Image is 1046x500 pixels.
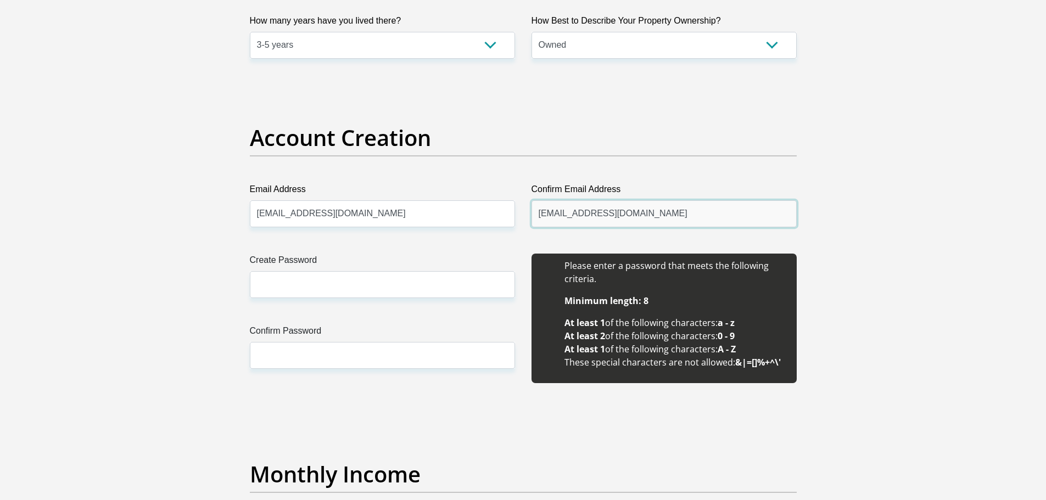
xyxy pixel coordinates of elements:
[532,200,797,227] input: Confirm Email Address
[250,324,515,342] label: Confirm Password
[532,183,797,200] label: Confirm Email Address
[250,14,515,32] label: How many years have you lived there?
[564,356,786,369] li: These special characters are not allowed:
[250,342,515,369] input: Confirm Password
[564,330,605,342] b: At least 2
[250,183,515,200] label: Email Address
[532,14,797,32] label: How Best to Describe Your Property Ownership?
[564,342,786,356] li: of the following characters:
[564,343,605,355] b: At least 1
[564,259,786,285] li: Please enter a password that meets the following criteria.
[564,295,648,307] b: Minimum length: 8
[532,32,797,59] select: Please select a value
[735,356,781,368] b: &|=[]%+^\'
[250,125,797,151] h2: Account Creation
[564,316,786,329] li: of the following characters:
[250,271,515,298] input: Create Password
[718,330,735,342] b: 0 - 9
[250,461,797,487] h2: Monthly Income
[250,32,515,59] select: Please select a value
[718,317,735,329] b: a - z
[564,329,786,342] li: of the following characters:
[718,343,736,355] b: A - Z
[250,254,515,271] label: Create Password
[564,317,605,329] b: At least 1
[250,200,515,227] input: Email Address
